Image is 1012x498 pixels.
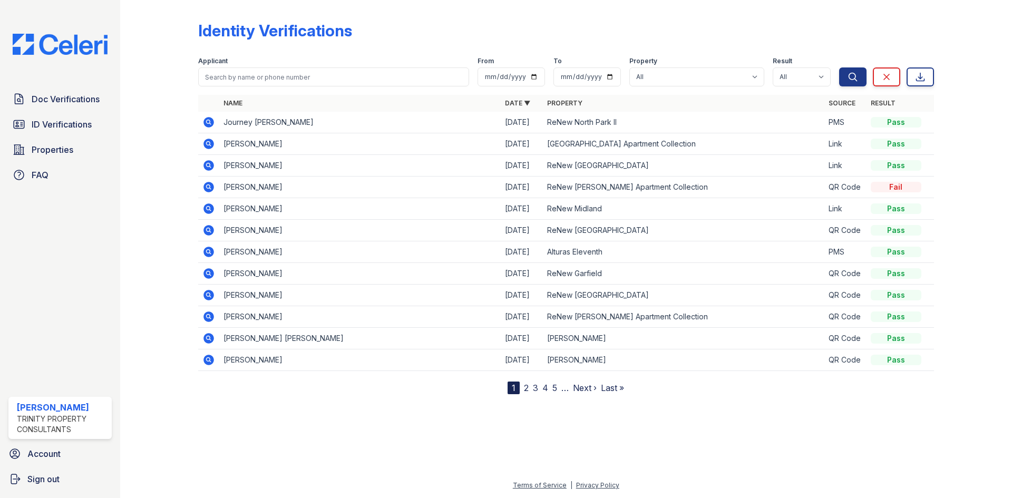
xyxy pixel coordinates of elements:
[576,481,619,489] a: Privacy Policy
[561,382,569,394] span: …
[32,93,100,105] span: Doc Verifications
[871,247,921,257] div: Pass
[508,382,520,394] div: 1
[543,306,824,328] td: ReNew [PERSON_NAME] Apartment Collection
[501,285,543,306] td: [DATE]
[871,333,921,344] div: Pass
[219,133,501,155] td: [PERSON_NAME]
[871,268,921,279] div: Pass
[871,203,921,214] div: Pass
[219,328,501,349] td: [PERSON_NAME] [PERSON_NAME]
[824,328,867,349] td: QR Code
[543,328,824,349] td: [PERSON_NAME]
[501,328,543,349] td: [DATE]
[219,306,501,328] td: [PERSON_NAME]
[829,99,855,107] a: Source
[543,349,824,371] td: [PERSON_NAME]
[871,139,921,149] div: Pass
[198,67,469,86] input: Search by name or phone number
[871,182,921,192] div: Fail
[871,99,896,107] a: Result
[32,118,92,131] span: ID Verifications
[4,468,116,490] a: Sign out
[501,241,543,263] td: [DATE]
[478,57,494,65] label: From
[570,481,572,489] div: |
[501,263,543,285] td: [DATE]
[542,383,548,393] a: 4
[17,414,108,435] div: Trinity Property Consultants
[501,198,543,220] td: [DATE]
[871,225,921,236] div: Pass
[543,133,824,155] td: [GEOGRAPHIC_DATA] Apartment Collection
[4,34,116,55] img: CE_Logo_Blue-a8612792a0a2168367f1c8372b55b34899dd931a85d93a1a3d3e32e68fde9ad4.png
[543,263,824,285] td: ReNew Garfield
[223,99,242,107] a: Name
[824,155,867,177] td: Link
[824,263,867,285] td: QR Code
[871,117,921,128] div: Pass
[871,160,921,171] div: Pass
[219,198,501,220] td: [PERSON_NAME]
[524,383,529,393] a: 2
[219,112,501,133] td: Journey [PERSON_NAME]
[198,57,228,65] label: Applicant
[871,355,921,365] div: Pass
[8,114,112,135] a: ID Verifications
[4,443,116,464] a: Account
[543,112,824,133] td: ReNew North Park II
[543,177,824,198] td: ReNew [PERSON_NAME] Apartment Collection
[501,177,543,198] td: [DATE]
[543,220,824,241] td: ReNew [GEOGRAPHIC_DATA]
[824,285,867,306] td: QR Code
[501,155,543,177] td: [DATE]
[8,164,112,185] a: FAQ
[629,57,657,65] label: Property
[219,241,501,263] td: [PERSON_NAME]
[501,349,543,371] td: [DATE]
[219,220,501,241] td: [PERSON_NAME]
[198,21,352,40] div: Identity Verifications
[773,57,792,65] label: Result
[824,198,867,220] td: Link
[824,133,867,155] td: Link
[871,290,921,300] div: Pass
[27,447,61,460] span: Account
[219,349,501,371] td: [PERSON_NAME]
[573,383,597,393] a: Next ›
[533,383,538,393] a: 3
[824,306,867,328] td: QR Code
[219,177,501,198] td: [PERSON_NAME]
[219,155,501,177] td: [PERSON_NAME]
[543,285,824,306] td: ReNew [GEOGRAPHIC_DATA]
[513,481,567,489] a: Terms of Service
[8,139,112,160] a: Properties
[501,133,543,155] td: [DATE]
[501,112,543,133] td: [DATE]
[824,112,867,133] td: PMS
[543,155,824,177] td: ReNew [GEOGRAPHIC_DATA]
[505,99,530,107] a: Date ▼
[552,383,557,393] a: 5
[824,349,867,371] td: QR Code
[219,263,501,285] td: [PERSON_NAME]
[824,177,867,198] td: QR Code
[543,241,824,263] td: Alturas Eleventh
[871,311,921,322] div: Pass
[547,99,582,107] a: Property
[501,220,543,241] td: [DATE]
[824,220,867,241] td: QR Code
[824,241,867,263] td: PMS
[8,89,112,110] a: Doc Verifications
[553,57,562,65] label: To
[32,143,73,156] span: Properties
[501,306,543,328] td: [DATE]
[219,285,501,306] td: [PERSON_NAME]
[601,383,624,393] a: Last »
[27,473,60,485] span: Sign out
[17,401,108,414] div: [PERSON_NAME]
[32,169,48,181] span: FAQ
[543,198,824,220] td: ReNew Midland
